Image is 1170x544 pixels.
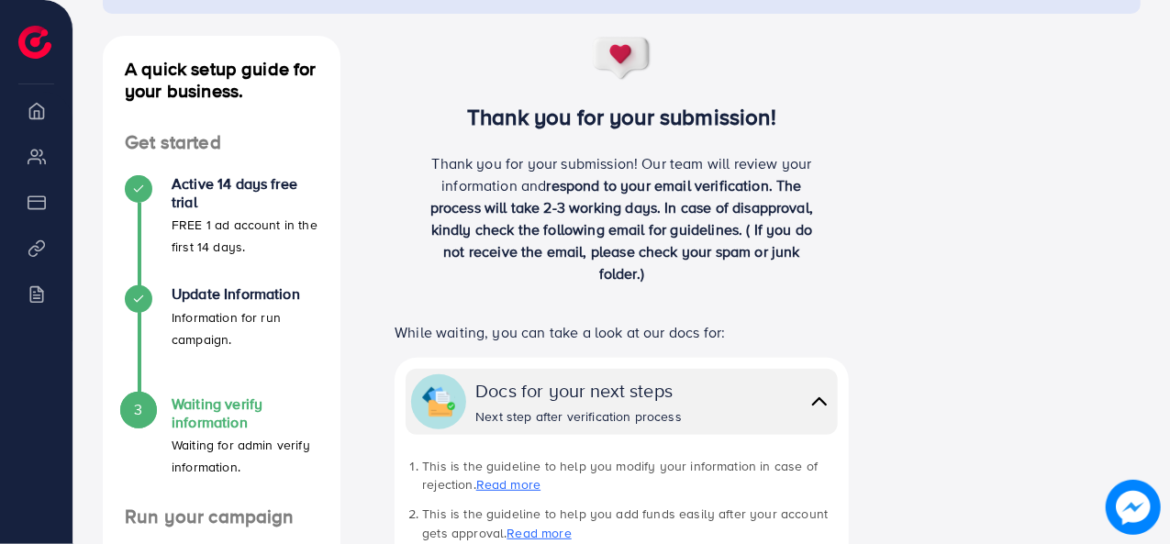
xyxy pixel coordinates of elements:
[475,407,682,426] div: Next step after verification process
[422,505,838,542] li: This is the guideline to help you add funds easily after your account gets approval.
[422,457,838,494] li: This is the guideline to help you modify your information in case of rejection.
[134,399,142,420] span: 3
[172,395,318,430] h4: Waiting verify information
[172,214,318,258] p: FREE 1 ad account in the first 14 days.
[395,321,849,343] p: While waiting, you can take a look at our docs for:
[103,395,340,505] li: Waiting verify information
[592,36,652,82] img: success
[807,388,832,415] img: collapse
[430,175,813,283] span: respond to your email verification. The process will take 2-3 working days. In case of disapprova...
[172,434,318,478] p: Waiting for admin verify information.
[370,104,875,130] h3: Thank you for your submission!
[507,524,571,542] a: Read more
[1107,481,1160,534] img: image
[475,377,682,404] div: Docs for your next steps
[172,306,318,350] p: Information for run campaign.
[172,175,318,210] h4: Active 14 days free trial
[103,58,340,102] h4: A quick setup guide for your business.
[18,26,51,59] img: logo
[476,475,540,494] a: Read more
[103,131,340,154] h4: Get started
[172,285,318,303] h4: Update Information
[422,385,455,418] img: collapse
[103,285,340,395] li: Update Information
[420,152,824,284] p: Thank you for your submission! Our team will review your information and
[103,505,340,528] h4: Run your campaign
[103,175,340,285] li: Active 14 days free trial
